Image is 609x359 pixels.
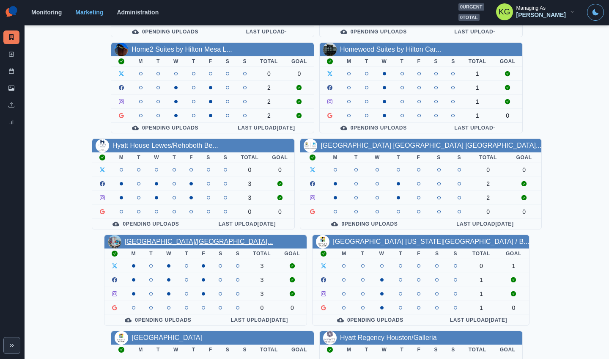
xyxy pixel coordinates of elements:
div: 0 [476,208,500,215]
th: S [236,56,253,67]
th: Total [253,56,285,67]
th: Total [462,345,493,355]
img: 219738745236611 [316,235,329,249]
div: 0 [291,70,307,77]
th: S [229,249,247,259]
a: Post Schedule [3,64,19,78]
div: 3 [253,262,271,269]
th: Total [253,345,285,355]
a: Administration [117,9,159,16]
div: 0 [272,208,288,215]
a: Hyatt House Lewes/Rehoboth Be... [112,142,218,149]
div: 1 [505,262,522,269]
th: W [159,249,178,259]
span: 0 urgent [458,3,484,11]
div: 0 [284,304,300,311]
a: Homewood Suites by Hilton Car... [340,46,441,53]
img: 104547128321061 [115,43,128,56]
th: Goal [493,56,522,67]
th: W [366,152,388,163]
th: W [372,249,392,259]
div: 0 [500,112,516,119]
div: 3 [241,180,258,187]
th: T [358,345,375,355]
div: Last Upload [DATE] [206,221,288,227]
th: M [325,152,346,163]
div: 0 Pending Uploads [99,221,193,227]
th: T [150,56,167,67]
th: S [444,56,462,67]
a: Hyatt Regency Houston/Galleria [340,334,437,341]
div: 0 [471,262,491,269]
div: 0 [513,208,535,215]
th: M [335,249,354,259]
div: Katrina Gallardo [499,2,510,22]
th: W [375,56,394,67]
th: Goal [285,56,314,67]
div: 0 Pending Uploads [118,28,212,35]
th: T [166,152,183,163]
th: Goal [285,345,314,355]
th: W [147,152,166,163]
th: S [428,152,449,163]
div: Last Upload [DATE] [435,317,523,323]
th: Total [464,249,498,259]
th: T [185,345,202,355]
th: S [236,345,253,355]
div: Last Upload - [434,124,516,131]
th: T [185,56,202,67]
button: Expand [3,337,20,354]
a: Review Summary [3,115,19,129]
th: Goal [277,249,307,259]
th: Goal [498,249,529,259]
div: 0 [476,166,500,173]
th: M [340,345,358,355]
div: Last Upload [DATE] [226,124,307,131]
th: M [112,152,131,163]
div: 0 Pending Uploads [307,221,422,227]
th: S [449,152,469,163]
img: 364899863700899 [115,331,128,345]
div: 3 [253,276,271,283]
div: 0 Pending Uploads [118,124,212,131]
div: [PERSON_NAME] [516,11,566,19]
div: 0 [241,208,258,215]
button: Managing As[PERSON_NAME] [489,3,582,20]
th: W [167,56,185,67]
th: T [394,56,411,67]
th: S [428,345,445,355]
div: 2 [260,112,278,119]
th: F [411,345,428,355]
a: Home2 Suites by Hilton Mesa L... [132,46,232,53]
th: Goal [265,152,294,163]
div: 0 [253,304,271,311]
div: 1 [469,112,486,119]
th: S [200,152,217,163]
div: 1 [471,304,491,311]
a: Marketing Summary [3,30,19,44]
th: T [130,152,147,163]
div: 0 Pending Uploads [326,28,421,35]
div: Last Upload [DATE] [219,317,300,323]
div: Last Upload - [226,28,307,35]
a: [GEOGRAPHIC_DATA] [US_STATE][GEOGRAPHIC_DATA] / B... [333,238,529,245]
th: T [346,152,366,163]
img: 386450117895078 [323,43,337,56]
th: S [217,152,234,163]
div: 0 Pending Uploads [326,124,421,131]
div: 2 [260,98,278,105]
th: W [167,345,185,355]
th: S [444,345,462,355]
th: T [388,152,409,163]
th: F [409,152,429,163]
div: 0 [505,304,522,311]
a: Uploads [3,98,19,112]
a: [GEOGRAPHIC_DATA]/[GEOGRAPHIC_DATA]... [125,238,273,245]
div: Last Upload - [434,28,516,35]
th: M [132,56,150,67]
img: 106184128264058 [96,139,109,152]
th: W [375,345,394,355]
th: S [212,249,229,259]
div: 2 [260,84,278,91]
th: T [354,249,372,259]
